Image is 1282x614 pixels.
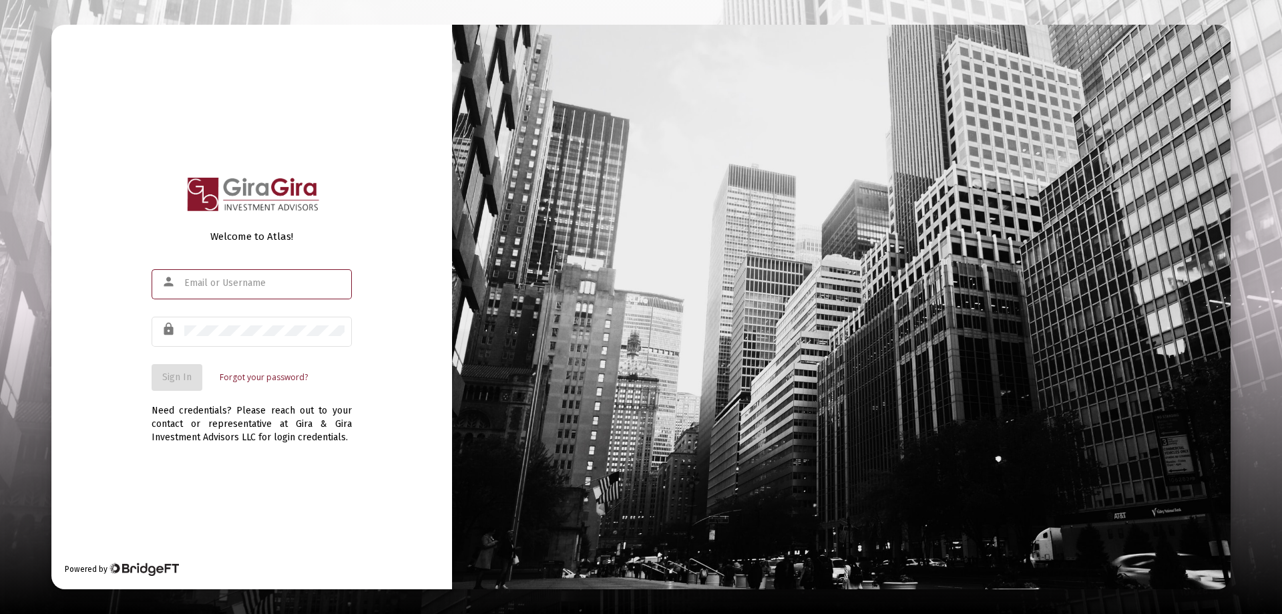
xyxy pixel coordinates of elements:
[162,371,192,383] span: Sign In
[152,391,352,444] div: Need credentials? Please reach out to your contact or representative at Gira & Gira Investment Ad...
[220,371,308,384] a: Forgot your password?
[65,563,179,576] div: Powered by
[184,278,345,289] input: Email or Username
[162,321,178,337] mat-icon: lock
[109,563,179,576] img: Bridge Financial Technology Logo
[152,364,202,391] button: Sign In
[152,230,352,243] div: Welcome to Atlas!
[178,170,326,220] img: Logo
[162,274,178,290] mat-icon: person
